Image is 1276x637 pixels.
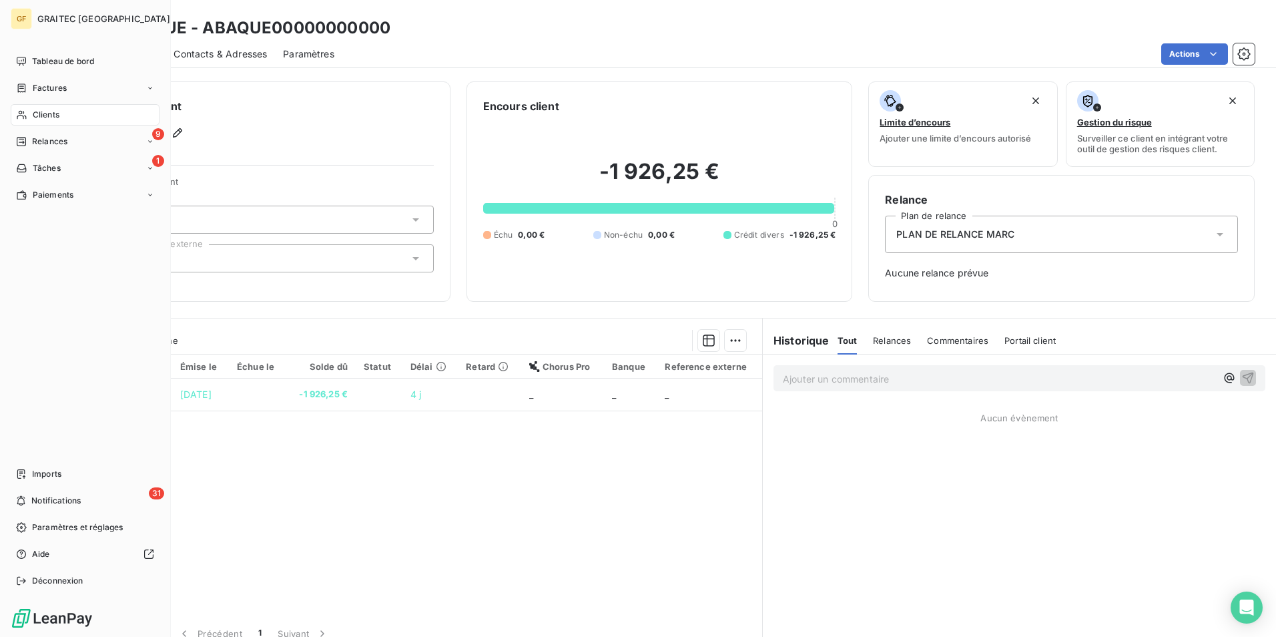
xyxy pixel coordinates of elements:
[604,229,643,241] span: Non-échu
[81,98,434,114] h6: Informations client
[838,335,858,346] span: Tout
[483,98,559,114] h6: Encours client
[483,158,836,198] h2: -1 926,25 €
[1231,592,1263,624] div: Open Intercom Messenger
[665,361,754,372] div: Reference externe
[410,361,450,372] div: Délai
[1161,43,1228,65] button: Actions
[11,544,159,565] a: Aide
[283,47,334,61] span: Paramètres
[11,8,32,29] div: GF
[1077,117,1152,128] span: Gestion du risque
[294,361,348,372] div: Solde dû
[33,109,59,121] span: Clients
[529,361,596,372] div: Chorus Pro
[880,133,1031,144] span: Ajouter une limite d’encours autorisé
[980,413,1058,423] span: Aucun évènement
[734,229,784,241] span: Crédit divers
[294,388,348,401] span: -1 926,25 €
[152,128,164,140] span: 9
[33,82,67,94] span: Factures
[612,389,616,400] span: _
[529,389,533,400] span: _
[789,229,836,241] span: -1 926,25 €
[32,136,67,148] span: Relances
[174,47,267,61] span: Contacts & Adresses
[33,162,61,174] span: Tâches
[11,608,93,629] img: Logo LeanPay
[466,361,513,372] div: Retard
[180,361,221,372] div: Émise le
[237,361,278,372] div: Échue le
[832,218,838,229] span: 0
[180,389,212,400] span: [DATE]
[152,155,164,167] span: 1
[1077,133,1243,154] span: Surveiller ce client en intégrant votre outil de gestion des risques client.
[37,13,170,24] span: GRAITEC [GEOGRAPHIC_DATA]
[1066,81,1255,167] button: Gestion du risqueSurveiller ce client en intégrant votre outil de gestion des risques client.
[107,176,434,195] span: Propriétés Client
[149,487,164,499] span: 31
[32,548,50,560] span: Aide
[665,389,669,400] span: _
[31,495,81,507] span: Notifications
[518,229,545,241] span: 0,00 €
[32,468,61,480] span: Imports
[927,335,988,346] span: Commentaires
[885,192,1238,208] h6: Relance
[32,55,94,67] span: Tableau de bord
[885,266,1238,280] span: Aucune relance prévue
[410,389,421,400] span: 4 j
[32,521,123,534] span: Paramètres et réglages
[612,361,649,372] div: Banque
[33,189,73,201] span: Paiements
[364,361,394,372] div: Statut
[32,575,83,587] span: Déconnexion
[117,16,390,40] h3: ABAQUE - ABAQUE00000000000
[896,228,1014,241] span: PLAN DE RELANCE MARC
[648,229,675,241] span: 0,00 €
[868,81,1057,167] button: Limite d’encoursAjouter une limite d’encours autorisé
[494,229,513,241] span: Échu
[873,335,911,346] span: Relances
[763,333,830,349] h6: Historique
[1004,335,1056,346] span: Portail client
[880,117,950,128] span: Limite d’encours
